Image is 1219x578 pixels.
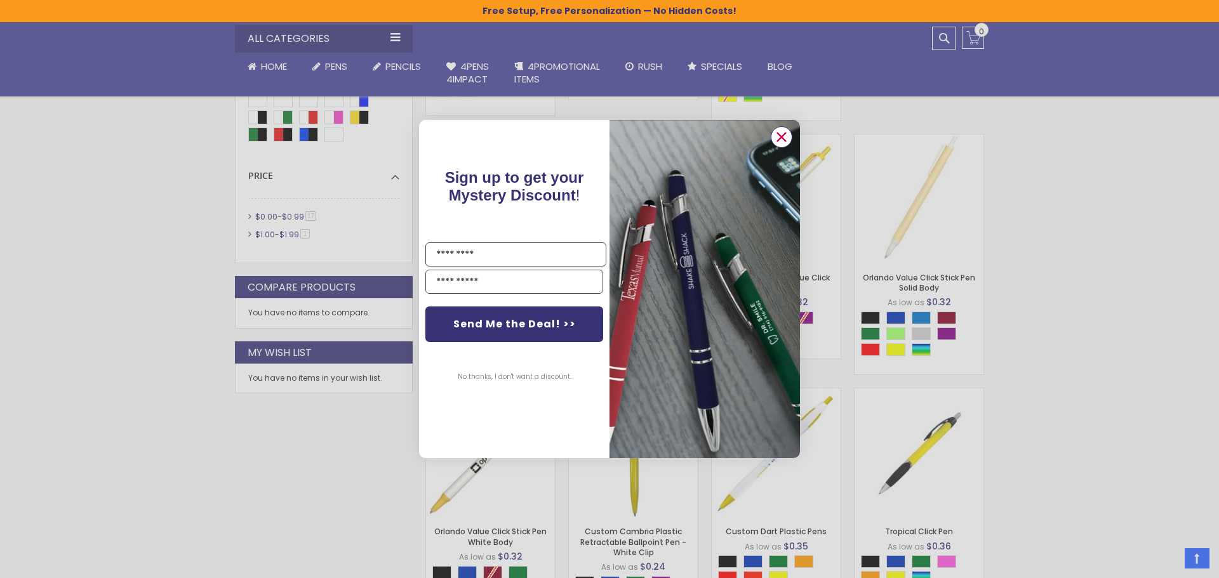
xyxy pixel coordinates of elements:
[609,120,800,458] img: pop-up-image
[451,361,578,393] button: No thanks, I don't want a discount.
[445,169,584,204] span: Sign up to get your Mystery Discount
[1114,544,1219,578] iframe: Google Customer Reviews
[445,169,584,204] span: !
[425,306,603,342] button: Send Me the Deal! >>
[771,126,792,148] button: Close dialog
